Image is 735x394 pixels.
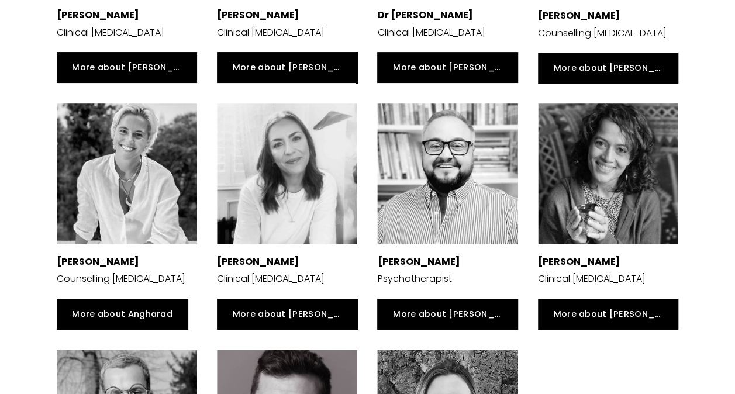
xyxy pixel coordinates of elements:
[377,271,517,288] p: Psychotherapist
[57,254,197,271] p: [PERSON_NAME]
[377,52,517,83] a: More about [PERSON_NAME]
[377,254,517,271] p: [PERSON_NAME]
[57,52,197,83] a: More about [PERSON_NAME]
[377,299,517,330] a: More about [PERSON_NAME]
[57,25,197,42] p: Clinical [MEDICAL_DATA]
[217,25,357,42] p: Clinical [MEDICAL_DATA]
[538,271,678,288] p: Clinical [MEDICAL_DATA]
[57,7,197,24] p: [PERSON_NAME]
[217,52,357,83] a: More about [PERSON_NAME]
[217,254,357,271] p: [PERSON_NAME]
[217,271,357,288] p: Clinical [MEDICAL_DATA]
[57,299,188,330] a: More about Angharad
[538,299,678,330] a: More about [PERSON_NAME]
[217,7,357,24] p: [PERSON_NAME]
[377,25,517,42] p: Clinical [MEDICAL_DATA]
[538,8,678,25] p: [PERSON_NAME]
[57,271,197,288] p: Counselling [MEDICAL_DATA]
[217,299,357,330] a: More about [PERSON_NAME]
[538,255,620,268] strong: [PERSON_NAME]
[377,7,517,24] p: Dr [PERSON_NAME]
[538,53,678,84] a: More about [PERSON_NAME]
[538,25,678,42] p: Counselling [MEDICAL_DATA]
